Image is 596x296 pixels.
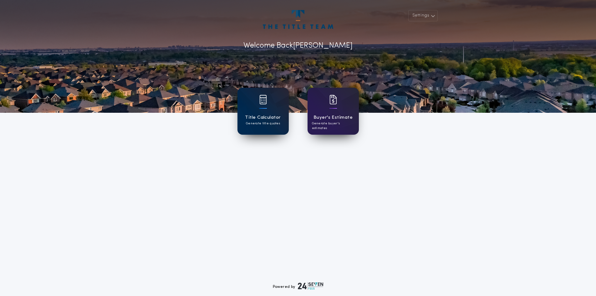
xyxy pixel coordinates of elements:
img: card icon [329,95,337,104]
a: card iconTitle CalculatorGenerate title quotes [237,88,289,135]
p: Generate title quotes [246,121,280,126]
img: card icon [259,95,267,104]
img: account-logo [263,10,333,29]
p: Welcome Back [PERSON_NAME] [243,40,353,51]
p: Generate buyer's estimates [312,121,354,131]
button: Settings [408,10,438,21]
h1: Title Calculator [245,114,281,121]
div: Powered by [273,282,323,290]
a: card iconBuyer's EstimateGenerate buyer's estimates [308,88,359,135]
h1: Buyer's Estimate [313,114,353,121]
img: logo [298,282,323,290]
